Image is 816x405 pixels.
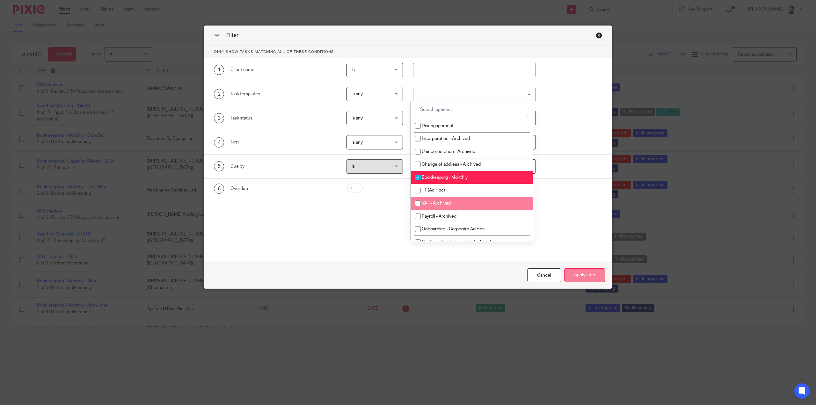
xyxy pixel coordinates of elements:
[422,136,470,141] span: Incorporation - Archived
[214,137,224,148] div: 4
[416,104,528,116] input: Search options...
[230,185,337,192] div: Overdue
[352,68,355,72] span: Is
[214,184,224,194] div: 6
[422,149,475,154] span: Unincorporation - Archived
[352,140,363,145] span: is any
[352,92,363,96] span: is any
[352,116,363,120] span: is any
[230,139,337,145] div: Tags
[226,33,238,38] span: Filter
[204,46,612,58] p: Only show tasks matching all of these conditions
[214,89,224,99] div: 2
[596,32,602,39] div: Close this dialog window
[230,67,337,73] div: Client name
[422,240,491,244] span: Confirmation statement - Archived
[422,214,456,219] span: Payroll - Archived
[214,113,224,123] div: 3
[230,115,337,121] div: Task status
[422,201,451,206] span: VAT - Archived
[527,268,561,282] div: Close this dialog window
[230,91,337,97] div: Task templates
[352,164,355,169] span: Is
[214,161,224,171] div: 5
[422,175,468,180] span: Bookkeeping - Monthly
[422,188,445,192] span: T1 (Ad Hoc)
[422,227,485,231] span: Onboarding - Corporate Ad Hoc
[422,162,481,167] span: Change of address - Archived
[230,163,337,170] div: Due by
[214,65,224,75] div: 1
[564,268,605,282] button: Apply filter
[422,124,454,128] span: Disengagement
